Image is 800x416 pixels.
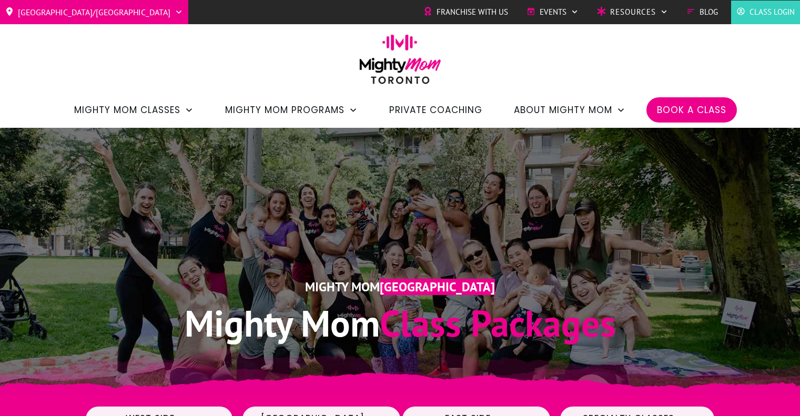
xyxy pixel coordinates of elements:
a: Resources [597,4,668,20]
a: Private Coaching [389,101,482,119]
a: Class Login [736,4,795,20]
a: About Mighty Mom [514,101,625,119]
a: Blog [686,4,718,20]
span: Mighty Mom [185,299,380,347]
span: [GEOGRAPHIC_DATA] [380,279,495,295]
a: Events [526,4,579,20]
span: [GEOGRAPHIC_DATA]/[GEOGRAPHIC_DATA] [18,4,170,21]
span: Mighty Mom Classes [74,101,180,119]
a: Book a Class [657,101,726,119]
span: Blog [700,4,718,20]
a: Franchise with Us [423,4,508,20]
span: Mighty Mom [305,279,380,295]
a: Mighty Mom Classes [74,101,194,119]
span: Class Login [750,4,795,20]
span: Franchise with Us [437,4,508,20]
a: Mighty Mom Programs [225,101,358,119]
span: Events [540,4,566,20]
span: About Mighty Mom [514,101,612,119]
span: Mighty Mom Programs [225,101,345,119]
a: [GEOGRAPHIC_DATA]/[GEOGRAPHIC_DATA] [5,4,183,21]
span: Resources [610,4,656,20]
img: mightymom-logo-toronto [354,34,447,92]
h1: Class Packages [96,299,705,347]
